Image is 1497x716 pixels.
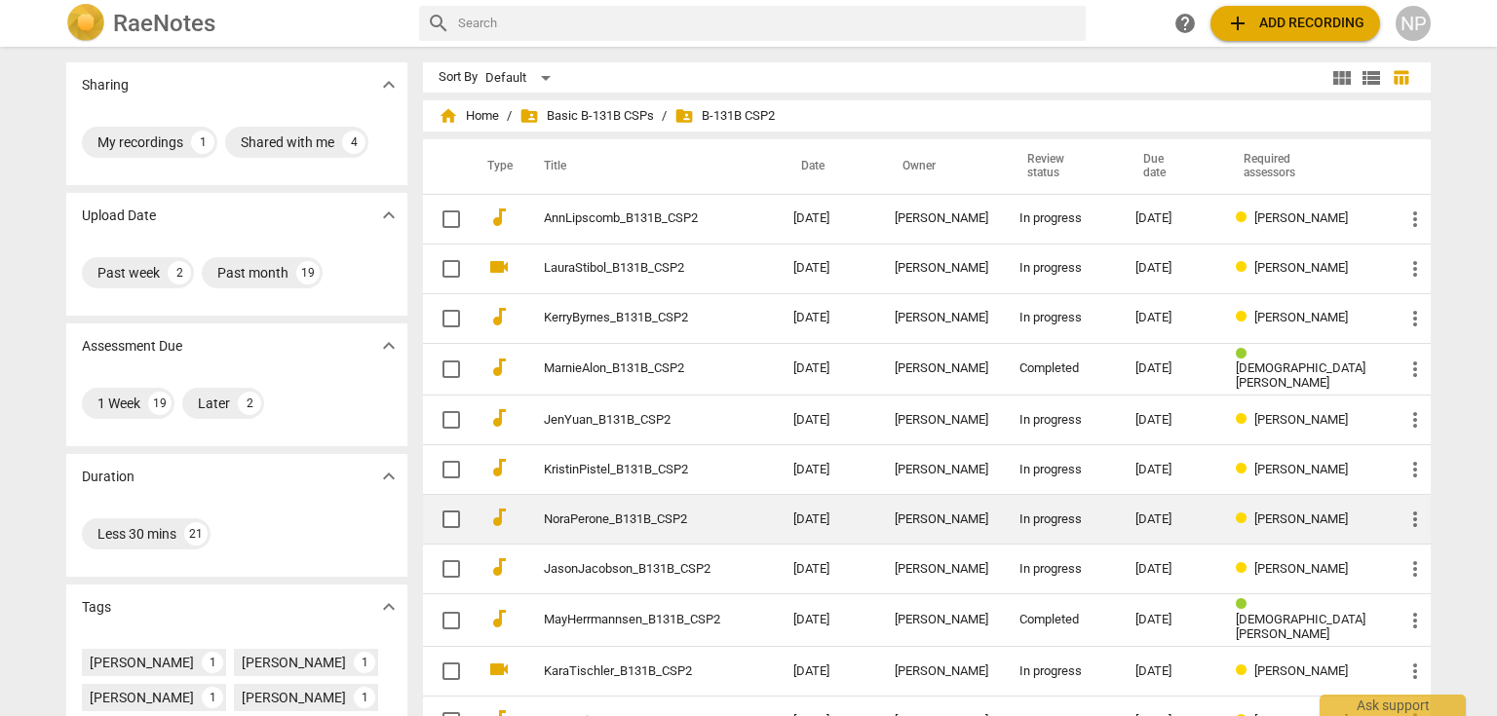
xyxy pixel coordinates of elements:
td: [DATE] [778,594,879,647]
div: In progress [1019,562,1104,577]
span: audiotrack [487,506,511,529]
span: more_vert [1403,307,1427,330]
span: videocam [487,658,511,681]
span: audiotrack [487,555,511,579]
div: 19 [148,392,172,415]
span: [DEMOGRAPHIC_DATA][PERSON_NAME] [1236,360,1365,390]
span: more_vert [1403,458,1427,481]
div: Past month [217,263,288,283]
span: expand_more [377,465,401,488]
div: In progress [1019,413,1104,428]
th: Date [778,139,879,194]
th: Due date [1120,139,1221,194]
div: Completed [1019,613,1104,627]
button: Show more [374,331,403,360]
div: In progress [1019,261,1104,276]
div: [DATE] [1135,512,1206,527]
span: folder_shared [519,106,539,126]
div: [DATE] [1135,613,1206,627]
span: table_chart [1392,68,1410,87]
span: folder_shared [674,106,694,126]
button: Tile view [1327,63,1357,93]
div: [PERSON_NAME] [90,653,194,672]
span: Review status: completed [1236,597,1254,612]
td: [DATE] [778,293,879,343]
span: / [507,109,512,124]
div: [DATE] [1135,562,1206,577]
div: Past week [97,263,160,283]
div: Sort By [439,70,478,85]
span: audiotrack [487,456,511,479]
span: view_list [1360,66,1383,90]
th: Title [520,139,778,194]
span: audiotrack [487,406,511,430]
a: Help [1168,6,1203,41]
div: 21 [184,522,208,546]
th: Owner [879,139,1004,194]
td: [DATE] [778,545,879,594]
span: Review status: in progress [1236,561,1254,576]
span: view_module [1330,66,1354,90]
div: [PERSON_NAME] [242,688,346,707]
div: 1 [191,131,214,154]
span: more_vert [1403,609,1427,632]
div: [DATE] [1135,311,1206,325]
p: Upload Date [82,206,156,226]
div: In progress [1019,512,1104,527]
span: [PERSON_NAME] [1254,412,1348,427]
div: Less 30 mins [97,524,176,544]
a: AnnLipscomb_B131B_CSP2 [544,211,723,226]
div: [PERSON_NAME] [895,311,988,325]
div: 2 [168,261,191,284]
div: [PERSON_NAME] [895,413,988,428]
div: [DATE] [1135,413,1206,428]
div: Ask support [1320,695,1466,716]
span: audiotrack [487,305,511,328]
span: [PERSON_NAME] [1254,561,1348,576]
span: add [1226,12,1249,35]
div: [PERSON_NAME] [895,361,988,376]
td: [DATE] [778,647,879,697]
span: / [662,109,667,124]
th: Required assessors [1220,139,1388,194]
div: [PERSON_NAME] [895,512,988,527]
a: NoraPerone_B131B_CSP2 [544,512,723,527]
span: more_vert [1403,508,1427,531]
button: Show more [374,462,403,491]
td: [DATE] [778,244,879,293]
td: [DATE] [778,194,879,244]
span: Review status: in progress [1236,412,1254,427]
span: more_vert [1403,659,1427,683]
button: Show more [374,70,403,99]
button: Table view [1386,63,1415,93]
span: audiotrack [487,607,511,630]
span: audiotrack [487,206,511,229]
span: more_vert [1403,557,1427,581]
span: Add recording [1226,12,1364,35]
span: Review status: in progress [1236,663,1254,678]
div: 1 [354,687,375,708]
th: Type [472,139,520,194]
span: expand_more [377,204,401,227]
div: [PERSON_NAME] [90,688,194,707]
span: [DEMOGRAPHIC_DATA][PERSON_NAME] [1236,612,1365,641]
td: [DATE] [778,396,879,445]
span: home [439,106,458,126]
a: MarnieAlon_B131B_CSP2 [544,361,723,376]
div: [DATE] [1135,463,1206,477]
div: [DATE] [1135,261,1206,276]
span: more_vert [1403,358,1427,381]
span: Review status: in progress [1236,462,1254,476]
div: [DATE] [1135,664,1206,679]
div: 19 [296,261,320,284]
span: more_vert [1403,257,1427,281]
span: Review status: in progress [1236,210,1254,225]
div: In progress [1019,211,1104,226]
div: [PERSON_NAME] [895,463,988,477]
input: Search [458,8,1078,39]
span: expand_more [377,595,401,619]
div: 1 [354,652,375,673]
button: List view [1357,63,1386,93]
div: [PERSON_NAME] [895,562,988,577]
th: Review status [1004,139,1120,194]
